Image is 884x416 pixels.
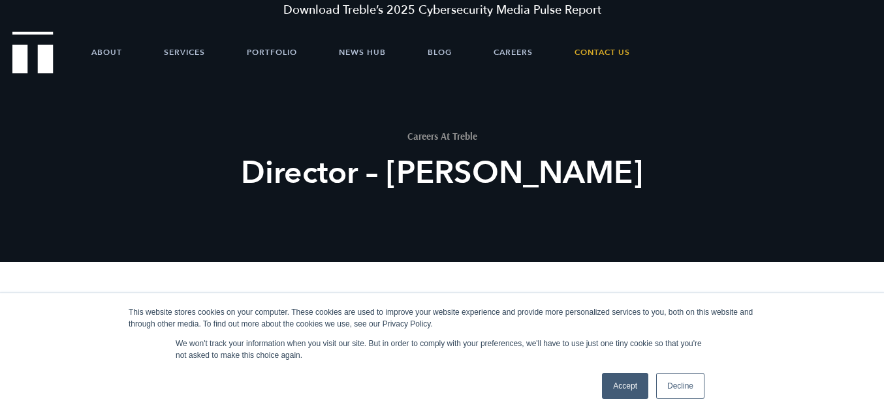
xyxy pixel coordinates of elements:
h2: Director – [PERSON_NAME] [201,153,683,193]
a: Accept [602,373,648,399]
img: Treble logo [12,31,54,73]
a: Careers [494,33,533,72]
a: Contact Us [575,33,630,72]
a: Decline [656,373,704,399]
a: Portfolio [247,33,297,72]
a: Services [164,33,205,72]
a: About [91,33,122,72]
div: This website stores cookies on your computer. These cookies are used to improve your website expe... [129,306,755,330]
a: Treble Homepage [13,33,52,72]
a: Blog [428,33,452,72]
a: News Hub [339,33,386,72]
p: We won't track your information when you visit our site. But in order to comply with your prefere... [176,338,708,361]
h1: Careers At Treble [201,131,683,141]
